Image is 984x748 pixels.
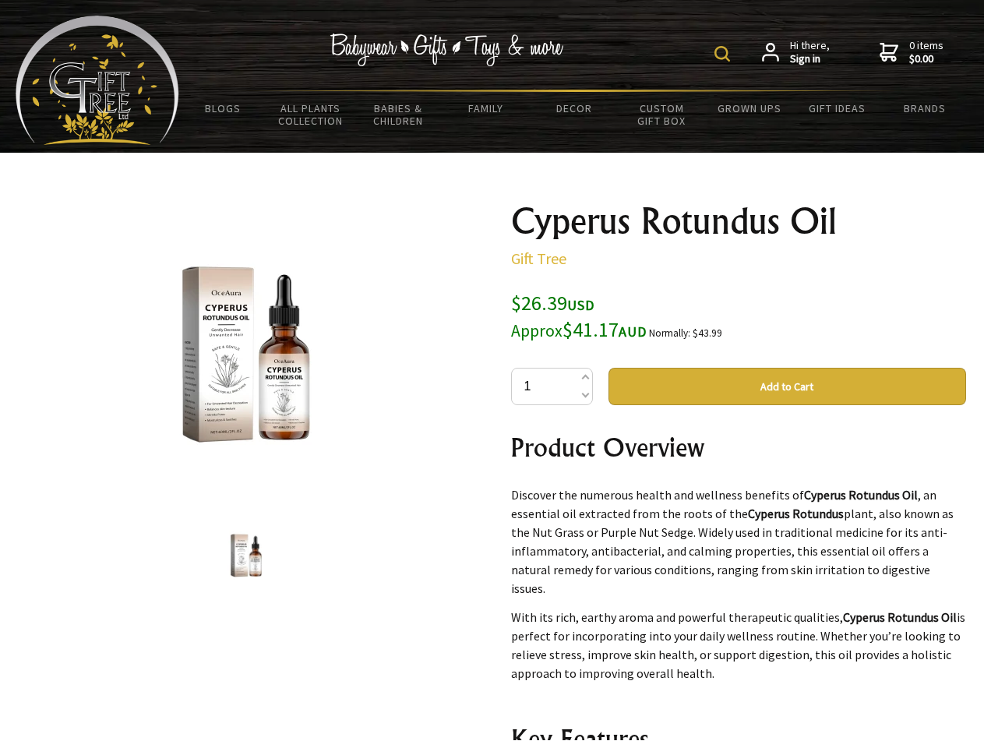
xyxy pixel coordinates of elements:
[793,92,881,125] a: Gift Ideas
[511,485,966,598] p: Discover the numerous health and wellness benefits of , an essential oil extracted from the roots...
[330,34,564,66] img: Babywear - Gifts - Toys & more
[748,506,844,521] strong: Cyperus Rotundus
[804,487,918,503] strong: Cyperus Rotundus Oil
[608,368,966,405] button: Add to Cart
[16,16,179,145] img: Babyware - Gifts - Toys and more...
[530,92,618,125] a: Decor
[179,92,267,125] a: BLOGS
[909,52,943,66] strong: $0.00
[843,609,957,625] strong: Cyperus Rotundus Oil
[619,323,647,340] span: AUD
[511,608,966,683] p: With its rich, earthy aroma and powerful therapeutic qualities, is perfect for incorporating into...
[649,326,722,340] small: Normally: $43.99
[909,38,943,66] span: 0 items
[443,92,531,125] a: Family
[762,39,830,66] a: Hi there,Sign in
[714,46,730,62] img: product search
[880,39,943,66] a: 0 items$0.00
[511,290,647,342] span: $26.39 $41.17
[511,249,566,268] a: Gift Tree
[511,429,966,466] h2: Product Overview
[354,92,443,137] a: Babies & Children
[705,92,793,125] a: Grown Ups
[618,92,706,137] a: Custom Gift Box
[567,296,594,314] span: USD
[511,320,563,341] small: Approx
[790,39,830,66] span: Hi there,
[125,233,368,476] img: Cyperus Rotundus Oil
[511,203,966,240] h1: Cyperus Rotundus Oil
[267,92,355,137] a: All Plants Collection
[881,92,969,125] a: Brands
[790,52,830,66] strong: Sign in
[217,526,276,585] img: Cyperus Rotundus Oil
